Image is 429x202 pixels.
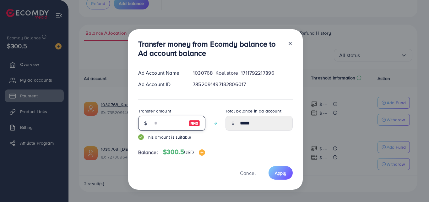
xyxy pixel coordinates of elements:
[133,81,188,88] div: Ad Account ID
[138,149,158,156] span: Balance:
[199,149,205,156] img: image
[402,174,424,197] iframe: Chat
[188,69,297,77] div: 1030768_Koel store_1711792217396
[138,134,205,140] small: This amount is suitable
[232,166,263,180] button: Cancel
[184,149,194,156] span: USD
[240,170,256,176] span: Cancel
[138,39,283,58] h3: Transfer money from Ecomdy balance to Ad account balance
[269,166,293,180] button: Apply
[138,108,171,114] label: Transfer amount
[188,81,297,88] div: 7352091497182806017
[163,148,205,156] h4: $300.5
[275,170,286,176] span: Apply
[138,134,144,140] img: guide
[133,69,188,77] div: Ad Account Name
[189,119,200,127] img: image
[225,108,281,114] label: Total balance in ad account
